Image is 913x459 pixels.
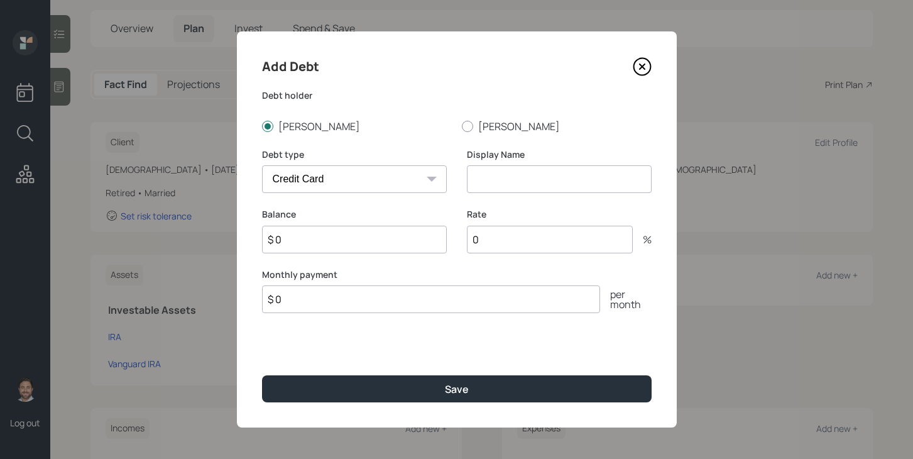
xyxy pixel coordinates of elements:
[467,148,652,161] label: Display Name
[262,57,319,77] h4: Add Debt
[262,208,447,221] label: Balance
[262,148,447,161] label: Debt type
[633,235,652,245] div: %
[445,382,469,396] div: Save
[262,268,652,281] label: Monthly payment
[467,208,652,221] label: Rate
[262,119,452,133] label: [PERSON_NAME]
[600,289,652,309] div: per month
[262,89,652,102] label: Debt holder
[462,119,652,133] label: [PERSON_NAME]
[262,375,652,402] button: Save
